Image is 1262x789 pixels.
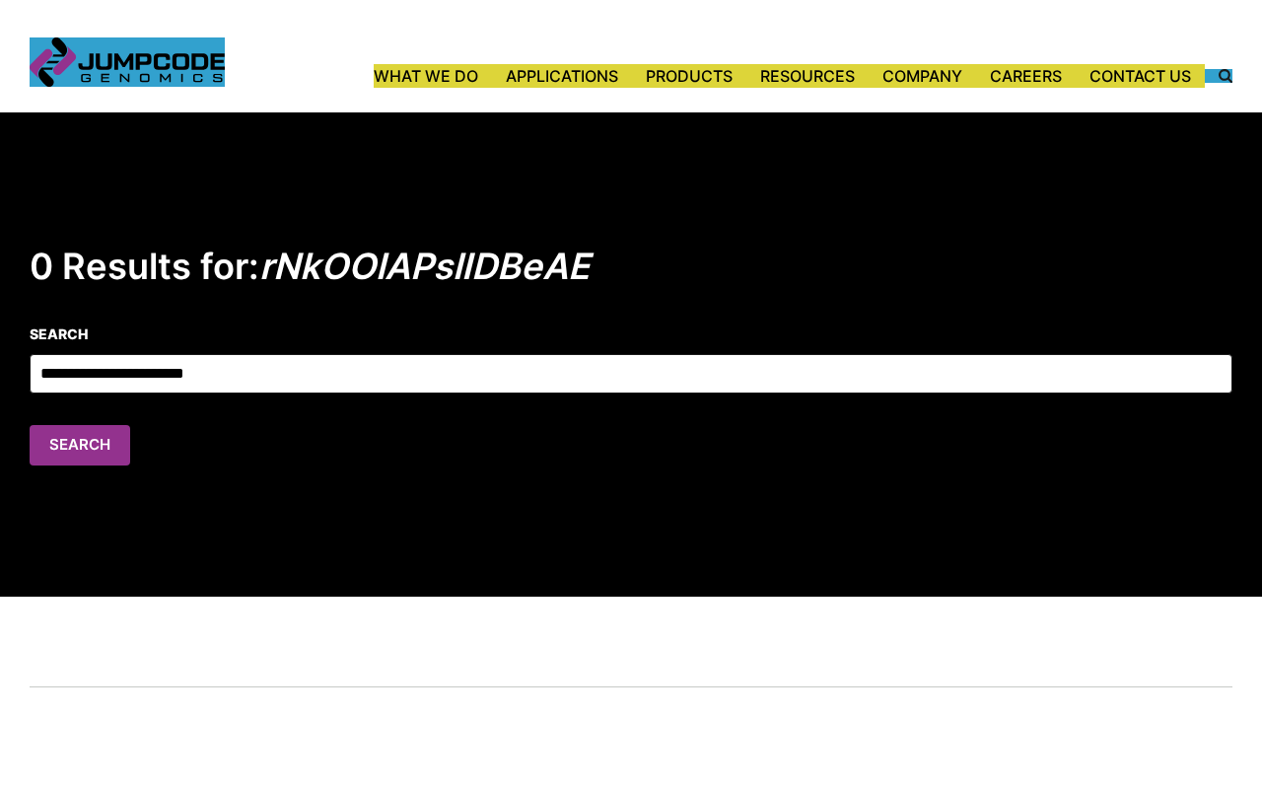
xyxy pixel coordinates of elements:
[869,64,976,88] a: Company
[374,64,492,88] a: What We Do
[746,64,869,88] a: Resources
[30,245,1232,289] h2: 0 Results for:
[1076,64,1205,88] a: Contact Us
[30,425,130,466] button: Search
[492,64,632,88] a: Applications
[1205,69,1232,83] label: Search the site.
[225,64,1205,88] nav: Primary Navigation
[30,323,1232,344] label: Search
[259,245,590,288] em: rNkOOlAPslIDBeAE
[632,64,746,88] a: Products
[976,64,1076,88] a: Careers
